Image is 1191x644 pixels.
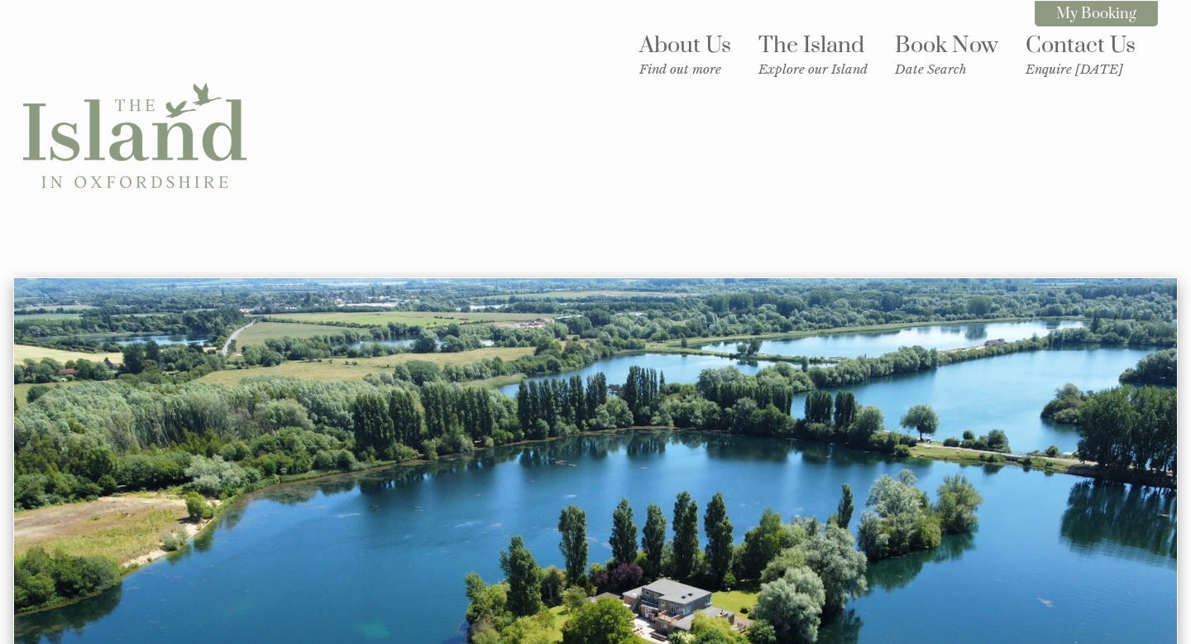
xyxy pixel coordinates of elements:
small: Date Search [895,61,998,77]
a: The IslandExplore our Island [758,31,868,77]
a: My Booking [1035,1,1158,26]
small: Find out more [639,61,731,77]
a: Book NowDate Search [895,31,998,77]
a: Contact UsEnquire [DATE] [1026,31,1136,77]
img: The Island in Oxfordshire [23,25,246,248]
small: Enquire [DATE] [1026,61,1136,77]
a: About UsFind out more [639,31,731,77]
small: Explore our Island [758,61,868,77]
